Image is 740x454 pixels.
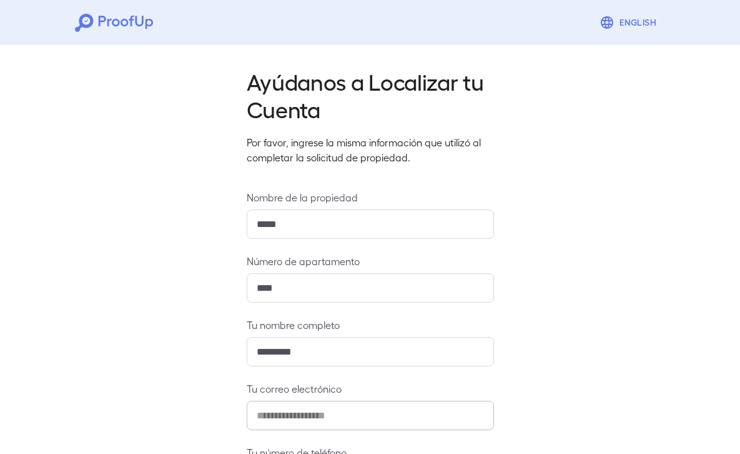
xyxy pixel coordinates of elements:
p: Por favor, ingrese la misma información que utilizó al completar la solicitud de propiedad. [247,135,494,165]
label: Tu correo electrónico [247,381,494,396]
label: Número de apartamento [247,254,494,268]
label: Nombre de la propiedad [247,190,494,204]
label: Tu nombre completo [247,318,494,332]
h2: Ayúdanos a Localizar tu Cuenta [247,68,494,123]
button: English [594,10,665,35]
